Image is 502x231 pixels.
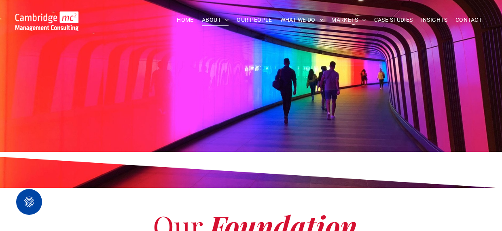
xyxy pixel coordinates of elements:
a: WHAT WE DO [276,14,328,26]
a: CONTACT [451,14,486,26]
a: ABOUT [198,14,233,26]
img: Go to Homepage [15,11,79,31]
a: CASE STUDIES [370,14,417,26]
a: HOME [173,14,198,26]
a: OUR PEOPLE [233,14,276,26]
a: INSIGHTS [417,14,451,26]
a: MARKETS [327,14,370,26]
